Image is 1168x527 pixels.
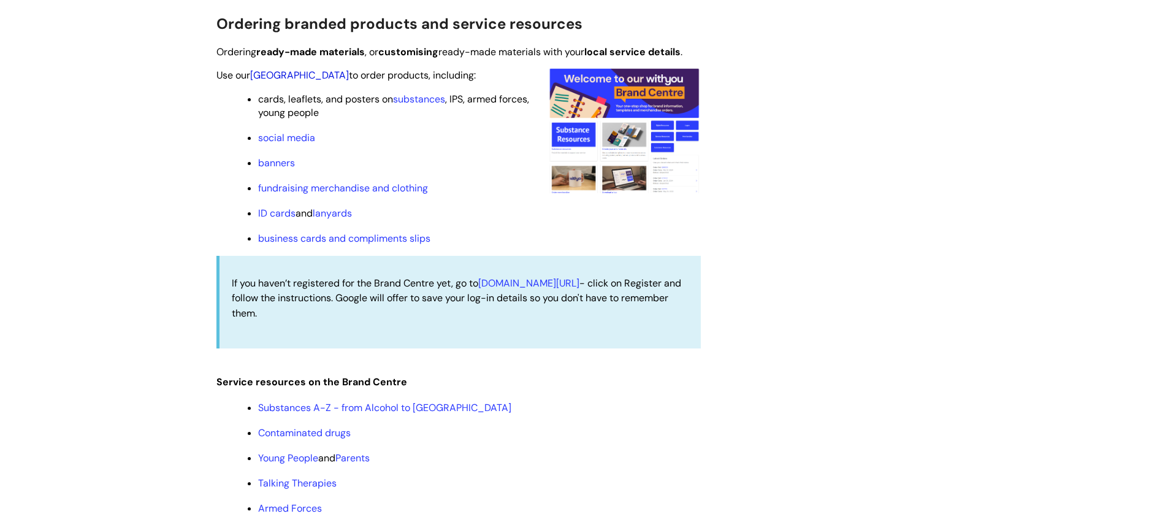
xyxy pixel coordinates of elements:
[548,67,701,194] img: A screenshot of the homepage of the Brand Centre showing how easy it is to navigate
[258,131,315,144] a: social media
[478,277,579,290] a: [DOMAIN_NAME][URL]
[258,156,295,169] a: banners
[335,452,370,464] a: Parents
[232,277,681,320] span: If you haven’t registered for the Brand Centre yet, go to - click on Register and follow the inst...
[250,69,349,82] a: [GEOGRAPHIC_DATA]
[313,207,352,220] a: lanyards
[258,182,428,194] a: fundraising merchandise and clothing
[258,232,430,245] a: business cards and compliments slips
[216,14,582,33] span: Ordering branded products and service resources
[258,207,296,220] a: ID cards
[258,452,318,464] a: Young People
[256,45,365,58] strong: ready-made materials
[258,502,322,515] a: Armed Forces
[216,45,682,58] span: Ordering , or ready-made materials with your .
[258,477,337,490] a: Talking Therapies
[258,426,351,439] a: Contaminated drugs
[378,45,438,58] strong: customising
[216,375,407,388] span: Service resources on the Brand Centre
[258,452,370,464] span: and
[258,93,529,119] span: cards, leaflets, and posters on , IPS, armed forces, young people
[584,45,681,58] strong: local service details
[258,207,352,220] span: and
[216,69,476,82] span: Use our to order products, including:
[258,401,511,414] a: Substances A-Z - from Alcohol to [GEOGRAPHIC_DATA]
[393,93,445,106] a: substances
